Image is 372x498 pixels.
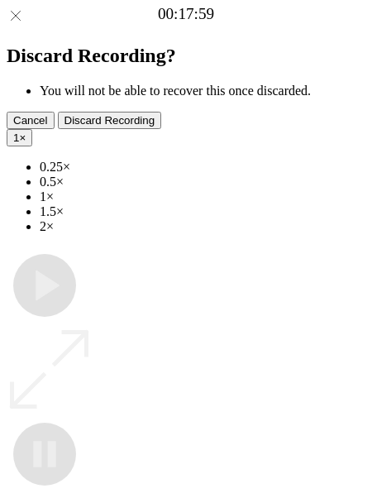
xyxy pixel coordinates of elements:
[40,84,365,98] li: You will not be able to recover this once discarded.
[40,175,365,189] li: 0.5×
[158,5,214,23] a: 00:17:59
[7,45,365,67] h2: Discard Recording?
[40,189,365,204] li: 1×
[40,160,365,175] li: 0.25×
[40,219,365,234] li: 2×
[7,112,55,129] button: Cancel
[58,112,162,129] button: Discard Recording
[40,204,365,219] li: 1.5×
[13,132,19,144] span: 1
[7,129,32,146] button: 1×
